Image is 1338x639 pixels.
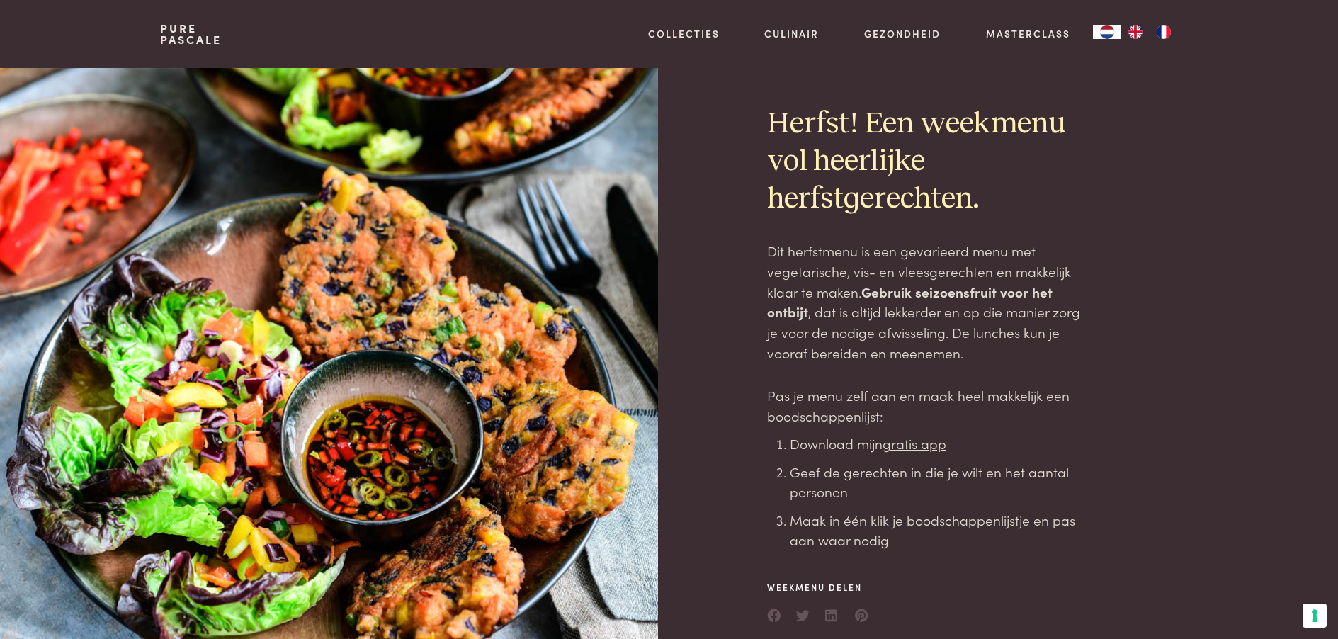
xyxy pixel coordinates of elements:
a: Masterclass [986,26,1070,41]
li: Geef de gerechten in die je wilt en het aantal personen [790,462,1092,502]
strong: Gebruik seizoensfruit voor het ontbijt [767,282,1053,322]
a: EN [1121,25,1150,39]
a: gratis app [883,434,946,453]
p: Dit herfstmenu is een gevarieerd menu met vegetarische, vis- en vleesgerechten en makkelijk klaar... [767,241,1092,363]
li: Maak in één klik je boodschappenlijstje en pas aan waar nodig [790,510,1092,550]
h2: Herfst! Een weekmenu vol heerlijke herfstgerechten. [767,106,1092,218]
li: Download mijn [790,434,1092,454]
a: NL [1093,25,1121,39]
a: Culinair [764,26,819,41]
button: Uw voorkeuren voor toestemming voor trackingtechnologieën [1303,604,1327,628]
a: FR [1150,25,1178,39]
ul: Language list [1121,25,1178,39]
a: PurePascale [160,23,222,45]
a: Collecties [648,26,720,41]
p: Pas je menu zelf aan en maak heel makkelijk een boodschappenlijst: [767,385,1092,426]
a: Gezondheid [864,26,941,41]
div: Language [1093,25,1121,39]
span: Weekmenu delen [767,581,869,594]
aside: Language selected: Nederlands [1093,25,1178,39]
